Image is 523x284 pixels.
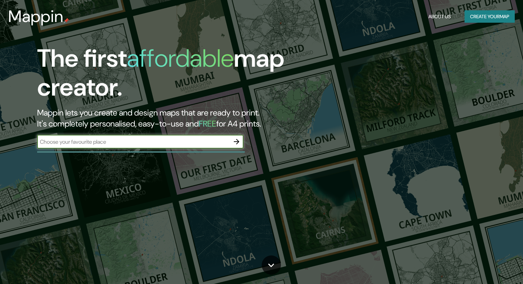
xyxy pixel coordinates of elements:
[8,7,64,26] h3: Mappin
[37,138,230,146] input: Choose your favourite place
[426,10,454,23] button: About Us
[37,44,299,107] h1: The first map creator.
[199,118,216,129] h5: FREE
[64,18,69,23] img: mappin-pin
[127,42,234,74] h1: affordable
[37,107,299,129] h2: Mappin lets you create and design maps that are ready to print. It's completely personalised, eas...
[465,10,515,23] button: Create yourmap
